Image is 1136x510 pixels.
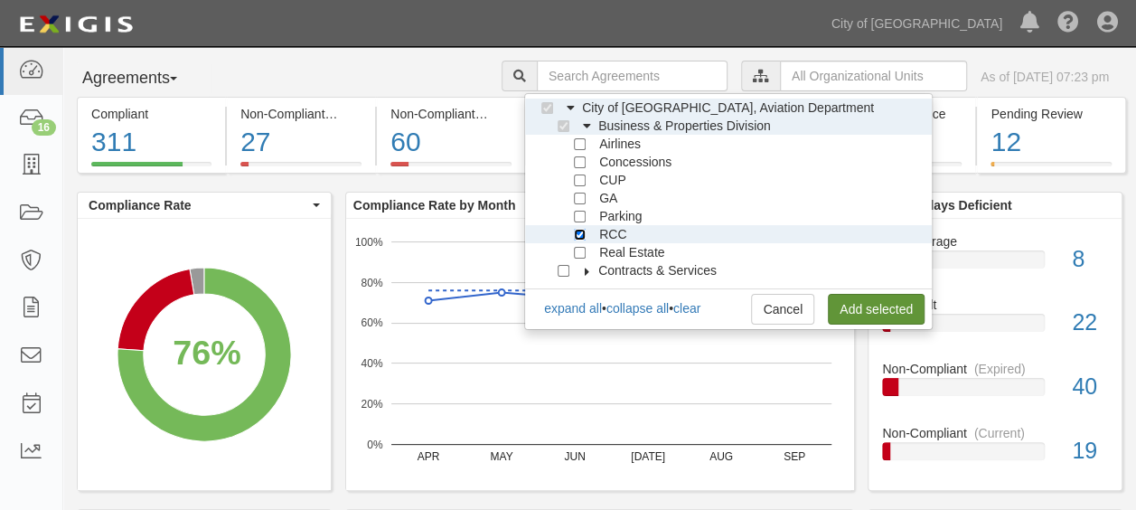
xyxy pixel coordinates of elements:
[240,105,361,123] div: Non-Compliant (Current)
[981,68,1109,86] div: As of [DATE] 07:23 pm
[1058,371,1122,403] div: 40
[240,123,361,162] div: 27
[1058,307,1122,339] div: 22
[367,438,383,450] text: 0%
[882,296,1108,360] a: In Default22
[91,105,211,123] div: Compliant
[599,227,626,241] span: RCC
[537,61,728,91] input: Search Agreements
[599,191,617,205] span: GA
[377,162,525,176] a: Non-Compliant(Expired)60
[606,301,669,316] a: collapse all
[990,123,1111,162] div: 12
[598,263,717,278] span: Contracts & Services
[390,105,512,123] div: Non-Compliant (Expired)
[868,424,1122,442] div: Non-Compliant
[868,232,1122,250] div: No Coverage
[631,450,665,463] text: [DATE]
[868,296,1122,314] div: In Default
[332,105,382,123] div: (Current)
[868,360,1122,378] div: Non-Compliant
[543,299,700,317] div: • •
[361,398,382,411] text: 20%
[227,162,375,176] a: Non-Compliant(Current)27
[974,424,1025,442] div: (Current)
[14,8,138,41] img: logo-5460c22ac91f19d4615b14bd174203de0afe785f0fc80cf4dbbc73dc1793850b.png
[361,357,382,370] text: 40%
[490,450,512,463] text: MAY
[1057,13,1079,34] i: Help Center - Complianz
[598,118,771,133] span: Business & Properties Division
[990,105,1111,123] div: Pending Review
[361,276,382,288] text: 80%
[390,123,512,162] div: 60
[882,232,1108,297] a: No Coverage8
[822,5,1011,42] a: City of [GEOGRAPHIC_DATA]
[173,329,240,378] div: 76%
[751,294,814,325] a: Cancel
[78,193,331,218] button: Compliance Rate
[78,219,331,490] svg: A chart.
[876,198,1011,212] b: Over 90 days Deficient
[599,245,664,260] span: Real Estate
[353,198,516,212] b: Compliance Rate by Month
[564,450,585,463] text: JUN
[32,119,56,136] div: 16
[483,105,534,123] div: (Expired)
[544,301,602,316] a: expand all
[89,196,308,214] span: Compliance Rate
[974,360,1026,378] div: (Expired)
[780,61,967,91] input: All Organizational Units
[784,450,805,463] text: SEP
[828,294,925,325] a: Add selected
[599,173,626,187] span: CUP
[1058,243,1122,276] div: 8
[977,162,1125,176] a: Pending Review12
[77,61,212,97] button: Agreements
[361,316,382,329] text: 60%
[709,450,733,463] text: AUG
[673,301,700,316] a: clear
[346,219,854,490] svg: A chart.
[599,137,641,151] span: Airlines
[599,155,671,169] span: Concessions
[882,360,1108,424] a: Non-Compliant(Expired)40
[1058,435,1122,467] div: 19
[417,450,439,463] text: APR
[77,162,225,176] a: Compliant311
[882,424,1108,475] a: Non-Compliant(Current)19
[599,209,642,223] span: Parking
[355,235,383,248] text: 100%
[91,123,211,162] div: 311
[582,100,874,115] span: City of [GEOGRAPHIC_DATA], Aviation Department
